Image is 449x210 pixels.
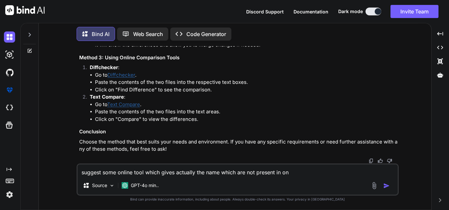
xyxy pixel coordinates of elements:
span: Documentation [294,9,328,14]
button: Invite Team [390,5,438,18]
img: githubDark [4,67,15,78]
li: Go to . [95,71,397,79]
a: Diffchecker [107,72,135,78]
p: Source [92,182,107,189]
img: Bind AI [5,5,45,15]
p: Web Search [133,30,163,38]
img: Pick Models [109,183,115,188]
img: darkAi-studio [4,49,15,60]
img: dislike [387,158,392,163]
h3: Method 3: Using Online Comparison Tools [79,54,397,62]
img: like [378,158,383,163]
p: GPT-4o min.. [131,182,159,189]
p: Code Generator [186,30,226,38]
p: Bind AI [92,30,109,38]
p: Choose the method that best suits your needs and environment. If you have any specific requiremen... [79,138,397,153]
li: Paste the contents of the two files into the text areas. [95,108,397,116]
strong: Text Compare [90,94,124,100]
p: : [90,64,397,71]
img: premium [4,85,15,96]
img: copy [368,158,374,163]
button: Documentation [294,8,328,15]
img: cloudideIcon [4,102,15,113]
img: settings [4,189,15,200]
p: : [90,93,397,101]
img: GPT-4o mini [122,182,128,189]
strong: Diffchecker [90,64,118,70]
img: attachment [370,182,378,189]
span: Discord Support [246,9,284,14]
img: darkChat [4,31,15,43]
li: Go to . [95,101,397,108]
li: Click on "Compare" to view the differences. [95,116,397,123]
textarea: suggest some online tool which gives actually the name which are not present in o [78,164,398,176]
a: Text Compare [107,101,140,107]
img: icon [383,182,390,189]
button: Discord Support [246,8,284,15]
p: Bind can provide inaccurate information, including about people. Always double-check its answers.... [77,197,399,202]
h3: Conclusion [79,128,397,136]
li: Paste the contents of the two files into the respective text boxes. [95,79,397,86]
span: Dark mode [338,8,363,15]
li: Click on "Find Difference" to see the comparison. [95,86,397,94]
